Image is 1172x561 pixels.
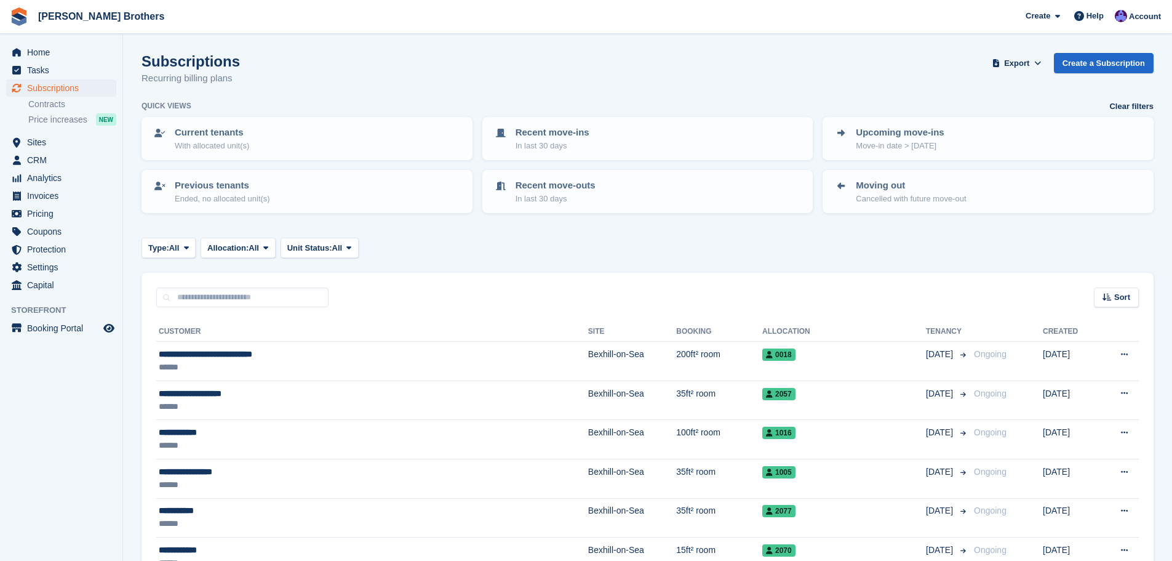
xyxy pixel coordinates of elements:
[974,427,1007,437] span: Ongoing
[1026,10,1050,22] span: Create
[143,171,471,212] a: Previous tenants Ended, no allocated unit(s)
[1043,420,1098,459] td: [DATE]
[588,498,676,538] td: Bexhill-on-Sea
[27,134,101,151] span: Sites
[27,205,101,222] span: Pricing
[143,118,471,159] a: Current tenants With allocated unit(s)
[1043,459,1098,498] td: [DATE]
[1004,57,1029,70] span: Export
[926,322,969,342] th: Tenancy
[28,114,87,126] span: Price increases
[516,179,596,193] p: Recent move-outs
[516,193,596,205] p: In last 30 days
[824,171,1152,212] a: Moving out Cancelled with future move-out
[974,349,1007,359] span: Ongoing
[974,506,1007,515] span: Ongoing
[148,242,169,254] span: Type:
[27,259,101,276] span: Settings
[6,79,116,97] a: menu
[175,126,249,140] p: Current tenants
[142,238,196,258] button: Type: All
[762,544,795,557] span: 2070
[1086,10,1104,22] span: Help
[588,420,676,459] td: Bexhill-on-Sea
[762,322,926,342] th: Allocation
[926,426,955,439] span: [DATE]
[96,113,116,126] div: NEW
[926,504,955,517] span: [DATE]
[6,241,116,258] a: menu
[856,140,944,152] p: Move-in date > [DATE]
[856,179,966,193] p: Moving out
[974,545,1007,555] span: Ongoing
[1054,53,1154,73] a: Create a Subscription
[6,187,116,204] a: menu
[281,238,359,258] button: Unit Status: All
[142,53,240,70] h1: Subscriptions
[102,321,116,336] a: Preview store
[27,44,101,61] span: Home
[1043,381,1098,420] td: [DATE]
[6,62,116,79] a: menu
[762,388,795,400] span: 2057
[27,79,101,97] span: Subscriptions
[1109,100,1154,113] a: Clear filters
[27,320,101,337] span: Booking Portal
[6,223,116,240] a: menu
[676,322,762,342] th: Booking
[990,53,1044,73] button: Export
[484,118,812,159] a: Recent move-ins In last 30 days
[762,427,795,439] span: 1016
[588,342,676,381] td: Bexhill-on-Sea
[824,118,1152,159] a: Upcoming move-ins Move-in date > [DATE]
[1114,291,1130,304] span: Sort
[974,467,1007,477] span: Ongoing
[27,169,101,187] span: Analytics
[762,349,795,361] span: 0018
[27,151,101,169] span: CRM
[588,459,676,498] td: Bexhill-on-Sea
[926,466,955,478] span: [DATE]
[6,205,116,222] a: menu
[175,179,270,193] p: Previous tenants
[27,62,101,79] span: Tasks
[175,140,249,152] p: With allocated unit(s)
[175,193,270,205] p: Ended, no allocated unit(s)
[762,466,795,478] span: 1005
[156,322,588,342] th: Customer
[6,320,116,337] a: menu
[1115,10,1127,22] img: Becca Clark
[27,223,101,240] span: Coupons
[676,420,762,459] td: 100ft² room
[676,342,762,381] td: 200ft² room
[926,387,955,400] span: [DATE]
[11,304,122,317] span: Storefront
[926,348,955,361] span: [DATE]
[1043,342,1098,381] td: [DATE]
[6,134,116,151] a: menu
[1129,10,1161,23] span: Account
[6,44,116,61] a: menu
[201,238,276,258] button: Allocation: All
[33,6,169,26] a: [PERSON_NAME] Brothers
[588,381,676,420] td: Bexhill-on-Sea
[1043,322,1098,342] th: Created
[27,187,101,204] span: Invoices
[10,7,28,26] img: stora-icon-8386f47178a22dfd0bd8f6a31ec36ba5ce8667c1dd55bd0f319d3a0aa187defe.svg
[27,241,101,258] span: Protection
[332,242,343,254] span: All
[676,459,762,498] td: 35ft² room
[856,126,944,140] p: Upcoming move-ins
[856,193,966,205] p: Cancelled with future move-out
[28,99,116,110] a: Contracts
[1043,498,1098,538] td: [DATE]
[207,242,249,254] span: Allocation:
[974,389,1007,398] span: Ongoing
[6,259,116,276] a: menu
[484,171,812,212] a: Recent move-outs In last 30 days
[6,169,116,187] a: menu
[676,498,762,538] td: 35ft² room
[169,242,180,254] span: All
[762,505,795,517] span: 2077
[249,242,259,254] span: All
